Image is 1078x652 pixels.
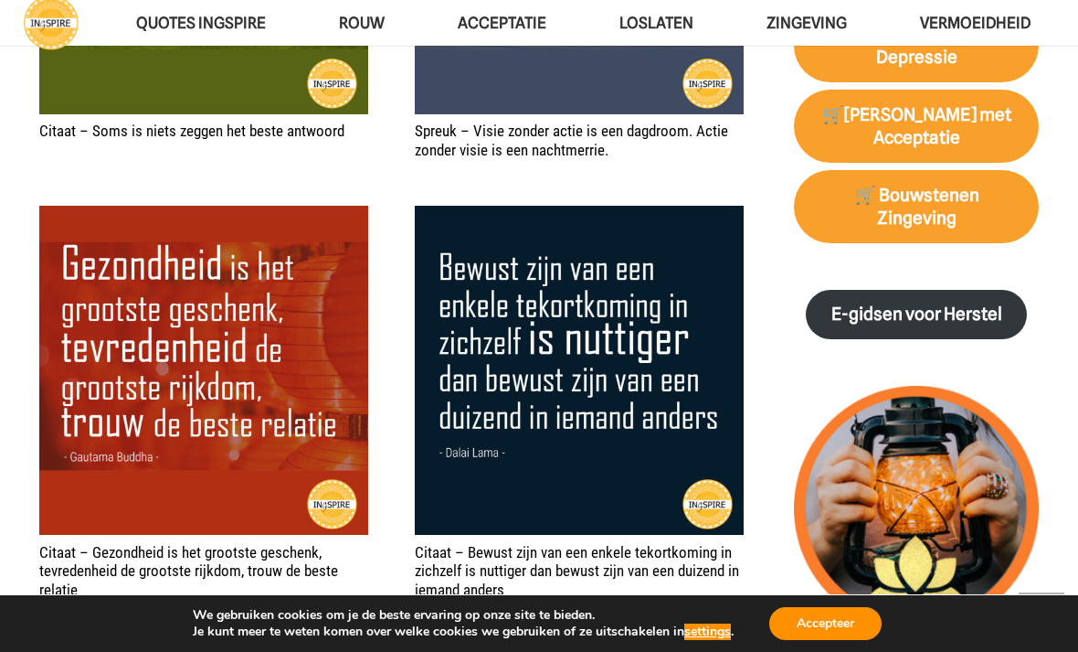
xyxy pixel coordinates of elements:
[39,208,368,226] a: Citaat – Gezondheid is het grootste geschenk, tevredenheid de grootste rijkdom, trouw de beste re...
[806,290,1027,340] a: E-gidsen voor Herstel
[339,14,385,32] span: ROUW
[136,14,266,32] span: QUOTES INGSPIRE
[415,122,728,158] a: Spreuk – Visie zonder actie is een dagdroom. Actie zonder visie is een nachtmerrie.
[854,185,979,229] strong: 🛒 Bouwstenen Zingeving
[1019,593,1064,638] a: Terug naar top
[766,14,847,32] span: Zingeving
[822,104,1011,148] strong: 🛒[PERSON_NAME] met Acceptatie
[415,206,744,535] img: Quote: Bewust zijn van een enkele tekortkoming in zichzelf is nuttiger dan bewust zijn van een du...
[193,624,734,640] p: Je kunt meer te weten komen over welke cookies we gebruiken of ze uitschakelen in .
[619,14,693,32] span: Loslaten
[458,14,546,32] span: Acceptatie
[39,206,368,535] img: Citaat: Gezondheid is het grootste geschenk, tevredenheid de grootste rijkdom, trouw de beste rel...
[193,607,734,624] p: We gebruiken cookies om je de beste ervaring op onze site te bieden.
[794,170,1039,243] a: 🛒 Bouwstenen Zingeving
[769,607,882,640] button: Accepteer
[834,24,999,68] strong: 🛒 Lichter Leven met Depressie
[39,543,338,599] a: Citaat – Gezondheid is het grootste geschenk, tevredenheid de grootste rijkdom, trouw de beste re...
[794,90,1039,163] a: 🛒[PERSON_NAME] met Acceptatie
[794,386,1039,631] img: lichtpuntjes voor in donkere tijden
[920,14,1030,32] span: VERMOEIDHEID
[415,208,744,226] a: Citaat – Bewust zijn van een enkele tekortkoming in zichzelf is nuttiger dan bewust zijn van een ...
[415,543,739,599] a: Citaat – Bewust zijn van een enkele tekortkoming in zichzelf is nuttiger dan bewust zijn van een ...
[831,304,1002,325] strong: E-gidsen voor Herstel
[39,122,344,140] a: Citaat – Soms is niets zeggen het beste antwoord
[684,624,731,640] button: settings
